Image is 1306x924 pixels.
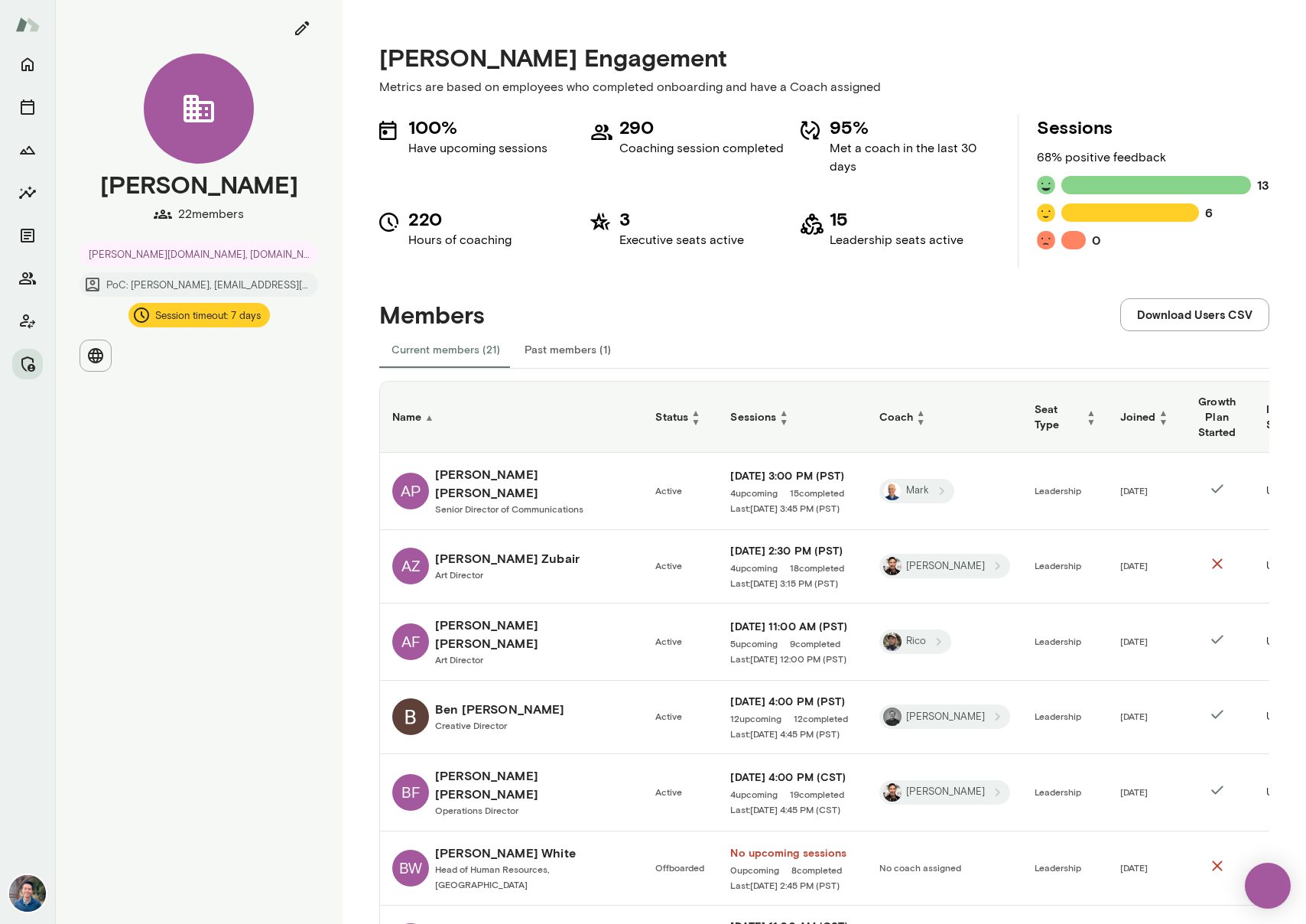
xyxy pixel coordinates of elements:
span: 18 completed [790,561,844,574]
h5: 3 [619,207,744,231]
span: Art Director [435,654,483,665]
span: Active [655,636,682,646]
a: 5upcoming [730,637,778,649]
span: Active [655,711,682,721]
div: AZ [392,548,429,584]
span: Leadership [1035,560,1081,571]
span: [DATE] [1120,786,1148,797]
a: AF[PERSON_NAME] [PERSON_NAME]Art Director [392,616,631,668]
span: Head of Human Resources, [GEOGRAPHIC_DATA] [435,864,549,890]
a: 9completed [790,637,840,649]
button: Client app [12,306,43,337]
a: Last:[DATE] 2:45 PM (PST) [730,879,854,891]
span: ▼ [779,417,788,426]
a: [DATE] 2:30 PM (PST) [730,543,854,558]
span: Senior Director of Communications [435,503,583,514]
a: Ben WalkerBen [PERSON_NAME]Creative Director [392,698,631,735]
p: Met a coach in the last 30 days [830,139,999,176]
div: Mark LazenMark [879,479,954,503]
h5: 95% [830,115,999,139]
h5: 290 [619,115,784,139]
span: 8 completed [791,864,842,876]
a: AZ[PERSON_NAME] ZubairArt Director [392,548,631,584]
span: Rico [897,634,935,649]
div: BF [392,774,429,811]
img: Ben Walker [392,698,429,735]
div: Albert Villarde[PERSON_NAME] [879,780,1010,805]
span: Active [655,560,682,571]
span: [PERSON_NAME] [897,785,994,799]
span: Mark [897,483,938,498]
h6: [PERSON_NAME] [PERSON_NAME] [435,766,631,803]
a: No upcoming sessions [730,845,854,861]
p: Hours of coaching [408,231,512,249]
button: Past members (1) [512,331,623,368]
span: Active [655,485,682,496]
span: Leadership [1035,862,1081,873]
button: Growth Plan [12,135,43,165]
div: Albert Villarde[PERSON_NAME] [879,554,1010,578]
span: ▲ [916,408,925,417]
a: 4upcoming [730,486,778,499]
span: 12 upcoming [730,712,781,724]
button: Sessions [12,92,43,122]
img: feedback icon [1037,176,1055,194]
h6: Name [392,409,631,425]
span: Last: [DATE] 3:15 PM (PST) [730,577,838,589]
span: ▲ [779,408,788,417]
a: 12completed [794,712,848,724]
a: [DATE] 4:00 PM (CST) [730,769,854,785]
h6: [PERSON_NAME] [PERSON_NAME] [435,616,631,652]
h6: [PERSON_NAME] [PERSON_NAME] [435,465,631,502]
button: Current members (21) [379,331,512,368]
button: Insights [12,177,43,208]
p: Executive seats active [619,231,744,249]
span: Last: [DATE] 3:45 PM (PST) [730,502,840,514]
h5: 15 [830,207,963,231]
p: 68 % positive feedback [1037,148,1269,167]
a: Last:[DATE] 3:45 PM (PST) [730,502,854,514]
h6: 0 [1092,231,1101,249]
h6: Ben [PERSON_NAME] [435,700,565,718]
h6: 6 [1205,203,1213,222]
span: Leadership [1035,786,1081,797]
span: ▲ [691,408,700,417]
span: PoC: [PERSON_NAME], [EMAIL_ADDRESS][PERSON_NAME][DOMAIN_NAME] [97,278,318,293]
span: 4 upcoming [730,561,778,574]
span: 5 upcoming [730,637,778,649]
div: BW [392,850,429,887]
h4: [PERSON_NAME] Engagement [379,43,1269,72]
h6: Status [655,408,706,426]
span: ▼ [691,417,700,426]
span: Art Director [435,569,483,580]
button: edit [286,12,318,44]
a: Last:[DATE] 12:00 PM (PST) [730,652,854,665]
a: 0upcoming [730,864,779,876]
span: 4 upcoming [730,486,778,499]
span: ▲ [1159,408,1168,417]
button: Members [12,263,43,294]
span: 0 upcoming [730,864,779,876]
img: Albert Villarde [883,783,902,802]
span: [PERSON_NAME] [897,559,994,574]
span: ▲ [424,412,434,422]
p: Metrics are based on employees who completed onboarding and have a Coach assigned [379,78,1269,96]
a: 12upcoming [730,712,781,724]
span: Leadership [1035,711,1081,721]
span: [DATE] [1120,711,1148,721]
h5: 100% [408,115,547,139]
a: 18completed [790,561,844,574]
a: Last:[DATE] 3:15 PM (PST) [730,577,854,589]
a: [DATE] 3:00 PM (PST) [730,468,854,483]
button: Home [12,49,43,80]
span: Operations Director [435,805,518,815]
span: Last: [DATE] 12:00 PM (PST) [730,652,846,665]
h6: [DATE] 4:00 PM (PST) [730,694,854,709]
span: Creative Director [435,720,507,730]
span: Leadership [1035,485,1081,496]
span: [DATE] [1120,862,1148,873]
h6: Joined [1120,408,1168,426]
